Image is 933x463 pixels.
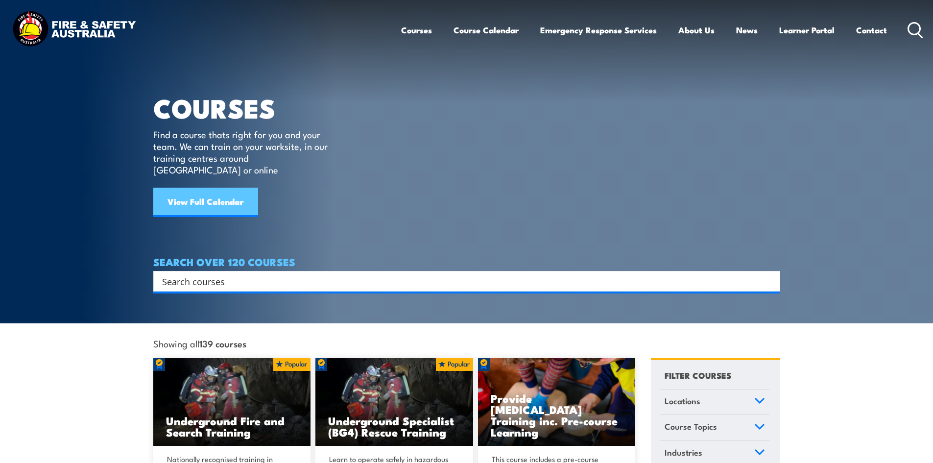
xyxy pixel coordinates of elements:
[779,17,835,43] a: Learner Portal
[856,17,887,43] a: Contact
[328,415,460,438] h3: Underground Specialist (BG4) Rescue Training
[736,17,758,43] a: News
[678,17,715,43] a: About Us
[660,415,769,440] a: Course Topics
[162,274,759,289] input: Search input
[153,358,311,446] img: Underground mine rescue
[153,96,342,119] h1: COURSES
[763,274,777,288] button: Search magnifier button
[164,274,761,288] form: Search form
[315,358,473,446] img: Underground mine rescue
[153,338,246,348] span: Showing all
[665,420,717,433] span: Course Topics
[315,358,473,446] a: Underground Specialist (BG4) Rescue Training
[153,188,258,217] a: View Full Calendar
[665,446,702,459] span: Industries
[166,415,298,438] h3: Underground Fire and Search Training
[478,358,636,446] img: Low Voltage Rescue and Provide CPR
[660,390,769,415] a: Locations
[153,256,780,267] h4: SEARCH OVER 120 COURSES
[401,17,432,43] a: Courses
[199,337,246,350] strong: 139 courses
[540,17,657,43] a: Emergency Response Services
[454,17,519,43] a: Course Calendar
[665,394,700,408] span: Locations
[491,392,623,438] h3: Provide [MEDICAL_DATA] Training inc. Pre-course Learning
[153,358,311,446] a: Underground Fire and Search Training
[665,368,731,382] h4: FILTER COURSES
[478,358,636,446] a: Provide [MEDICAL_DATA] Training inc. Pre-course Learning
[153,128,332,175] p: Find a course thats right for you and your team. We can train on your worksite, in our training c...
